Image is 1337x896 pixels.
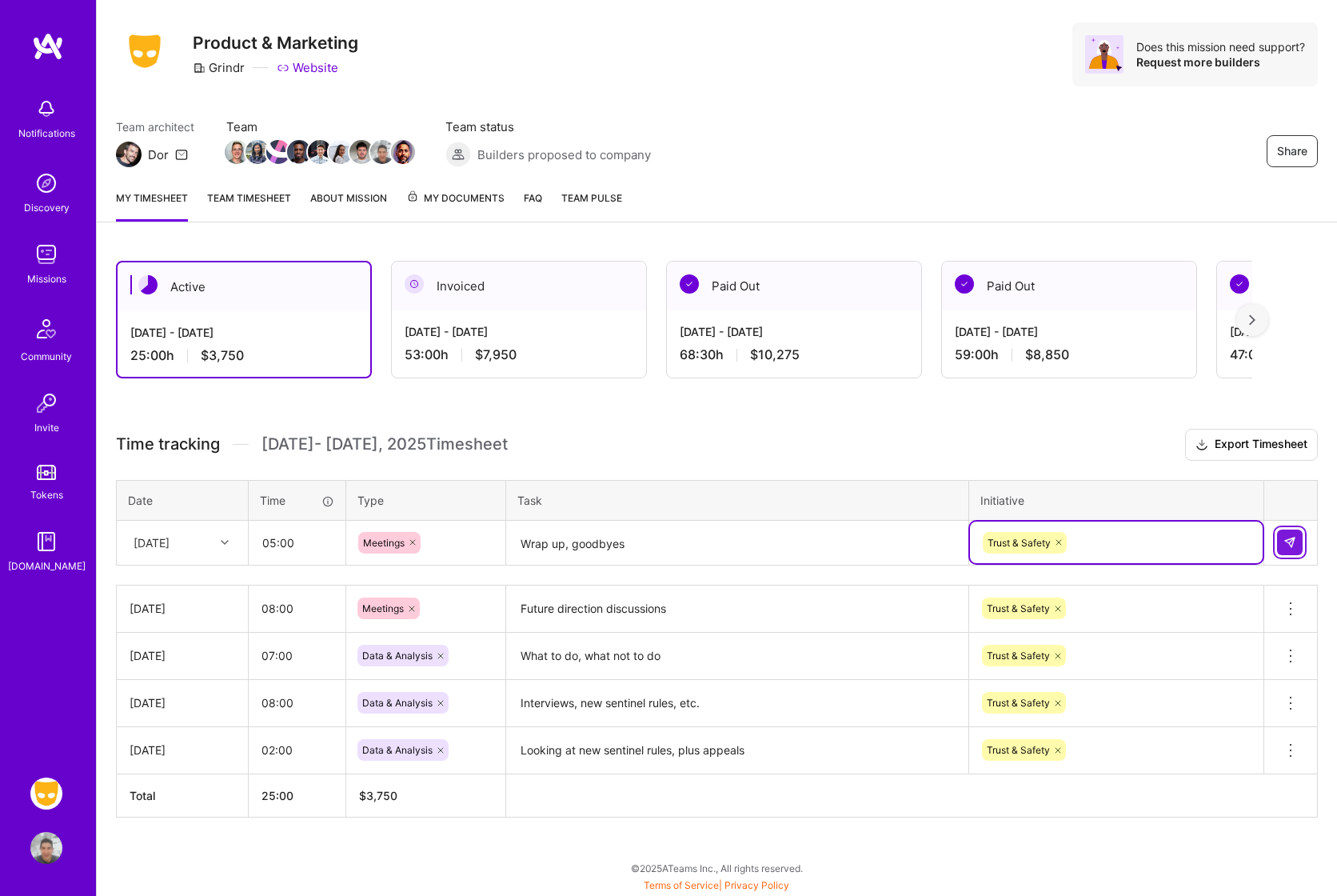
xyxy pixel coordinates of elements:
a: Team Member Avatar [268,138,289,166]
img: Active [138,275,158,294]
img: Team Member Avatar [349,140,373,164]
a: Grindr: Product & Marketing [26,778,66,810]
a: Team Member Avatar [393,138,413,166]
img: User Avatar [30,832,62,864]
input: HH:MM [249,522,345,564]
i: icon CompanyGray [193,62,206,74]
input: HH:MM [249,634,345,677]
img: Submit [1283,536,1296,549]
div: Active [118,262,370,311]
div: Does this mission need support? [1136,39,1305,54]
img: Team Member Avatar [370,140,394,164]
div: © 2025 ATeams Inc., All rights reserved. [96,848,1337,888]
a: Team Member Avatar [226,138,247,166]
img: Community [27,310,66,348]
div: [DATE] [134,534,170,551]
span: Trust & Safety [988,537,1051,549]
a: Team Member Avatar [289,138,309,166]
img: Team Member Avatar [391,140,415,164]
div: Invite [34,419,59,436]
span: $3,750 [201,347,244,364]
i: icon Chevron [221,538,229,546]
img: Team Member Avatar [225,140,249,164]
span: Share [1277,143,1307,159]
span: My Documents [406,190,505,207]
div: Request more builders [1136,54,1305,70]
div: Time [260,492,334,509]
div: [DATE] - [DATE] [680,323,908,340]
img: Invoiced [405,274,424,294]
a: User Avatar [26,832,66,864]
img: bell [30,93,62,125]
div: Missions [27,270,66,287]
img: Company Logo [116,30,174,73]
textarea: Wrap up, goodbyes [508,522,967,565]
textarea: What to do, what not to do [508,634,967,678]
span: $7,950 [475,346,517,363]
a: Team Member Avatar [247,138,268,166]
div: 53:00 h [405,346,633,363]
span: Time tracking [116,434,220,454]
img: discovery [30,167,62,199]
img: Team Member Avatar [245,140,269,164]
span: Trust & Safety [987,697,1050,709]
a: Team timesheet [207,190,291,222]
img: guide book [30,526,62,558]
span: [DATE] - [DATE] , 2025 Timesheet [261,434,508,454]
div: 25:00 h [130,347,357,364]
a: About Mission [310,190,387,222]
a: Team Member Avatar [330,138,351,166]
th: Date [117,480,249,520]
textarea: Future direction discussions [508,587,967,631]
th: Total [117,774,249,817]
span: Trust & Safety [987,602,1050,614]
span: Data & Analysis [362,744,433,756]
span: Team status [445,118,651,135]
img: logo [32,32,64,61]
div: Initiative [980,492,1252,509]
span: | [644,879,789,891]
div: [DATE] - [DATE] [130,324,357,341]
span: $8,850 [1025,346,1069,363]
a: Privacy Policy [724,879,789,891]
img: Team Member Avatar [308,140,332,164]
button: Share [1267,135,1318,167]
img: Team Architect [116,142,142,167]
div: 68:30 h [680,346,908,363]
span: Team architect [116,118,194,135]
div: 59:00 h [955,346,1183,363]
button: Export Timesheet [1185,429,1318,461]
a: My timesheet [116,190,188,222]
img: Paid Out [955,274,974,294]
span: Data & Analysis [362,697,433,709]
a: My Documents [406,190,505,222]
img: right [1249,314,1255,326]
i: icon Download [1195,437,1208,454]
img: teamwork [30,238,62,270]
h3: Product & Marketing [193,33,358,53]
th: Type [346,480,506,520]
div: [DATE] - [DATE] [955,323,1183,340]
div: Tokens [30,486,63,503]
div: Community [21,348,72,365]
img: tokens [37,465,56,480]
span: Builders proposed to company [477,146,651,163]
div: [DATE] [130,600,235,617]
span: Meetings [363,537,405,549]
div: Invoiced [392,262,646,310]
img: Avatar [1085,35,1123,74]
textarea: Looking at new sentinel rules, plus appeals [508,729,967,773]
a: Team Pulse [561,190,622,222]
div: Discovery [24,199,70,216]
div: Dor [148,146,169,163]
div: Grindr [193,59,245,76]
input: HH:MM [249,682,345,724]
div: [DATE] [130,742,235,758]
span: Data & Analysis [362,650,433,662]
i: icon Mail [175,148,188,161]
span: Team Pulse [561,192,622,204]
a: Terms of Service [644,879,719,891]
a: Website [277,59,338,76]
a: FAQ [524,190,542,222]
img: Builders proposed to company [445,142,471,167]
